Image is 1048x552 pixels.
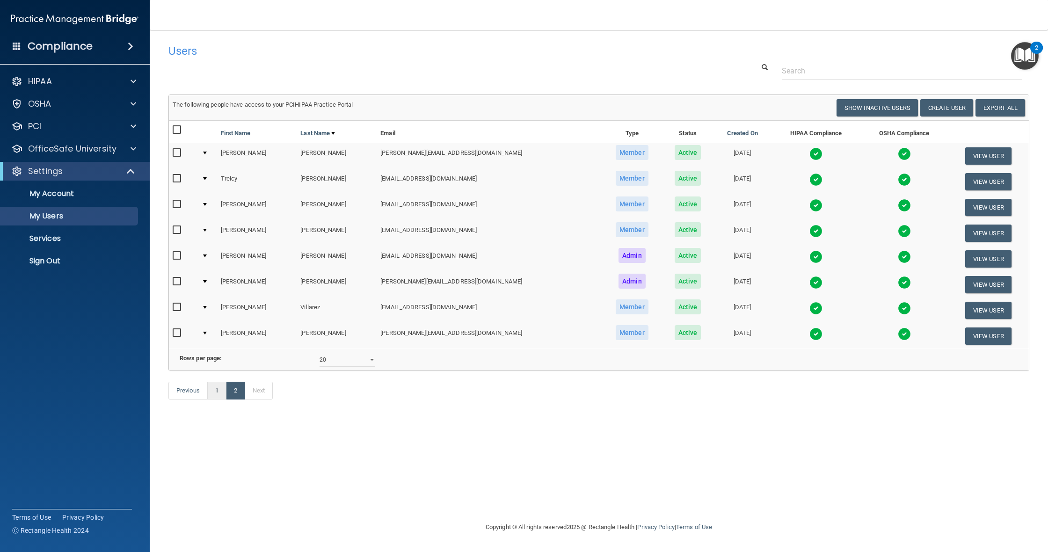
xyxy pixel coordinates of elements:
[377,121,602,143] th: Email
[713,298,771,323] td: [DATE]
[1011,42,1039,70] button: Open Resource Center, 2 new notifications
[377,169,602,195] td: [EMAIL_ADDRESS][DOMAIN_NAME]
[898,302,911,315] img: tick.e7d51cea.svg
[675,325,701,340] span: Active
[428,512,770,542] div: Copyright © All rights reserved 2025 @ Rectangle Health | |
[377,323,602,349] td: [PERSON_NAME][EMAIL_ADDRESS][DOMAIN_NAME]
[675,274,701,289] span: Active
[11,98,136,109] a: OSHA
[809,276,822,289] img: tick.e7d51cea.svg
[28,76,52,87] p: HIPAA
[616,145,648,160] span: Member
[11,10,138,29] img: PMB logo
[377,272,602,298] td: [PERSON_NAME][EMAIL_ADDRESS][DOMAIN_NAME]
[217,220,297,246] td: [PERSON_NAME]
[28,143,116,154] p: OfficeSafe University
[300,128,335,139] a: Last Name
[965,173,1012,190] button: View User
[809,250,822,263] img: tick.e7d51cea.svg
[837,99,918,116] button: Show Inactive Users
[809,199,822,212] img: tick.e7d51cea.svg
[297,220,377,246] td: [PERSON_NAME]
[297,246,377,272] td: [PERSON_NAME]
[217,323,297,349] td: [PERSON_NAME]
[28,40,93,53] h4: Compliance
[6,189,134,198] p: My Account
[217,272,297,298] td: [PERSON_NAME]
[727,128,758,139] a: Created On
[675,145,701,160] span: Active
[675,299,701,314] span: Active
[965,199,1012,216] button: View User
[898,173,911,186] img: tick.e7d51cea.svg
[616,171,648,186] span: Member
[168,45,665,57] h4: Users
[297,272,377,298] td: [PERSON_NAME]
[619,248,646,263] span: Admin
[809,302,822,315] img: tick.e7d51cea.svg
[12,526,89,535] span: Ⓒ Rectangle Health 2024
[217,298,297,323] td: [PERSON_NAME]
[898,147,911,160] img: tick.e7d51cea.svg
[713,195,771,220] td: [DATE]
[619,274,646,289] span: Admin
[637,523,674,530] a: Privacy Policy
[11,143,136,154] a: OfficeSafe University
[713,323,771,349] td: [DATE]
[297,169,377,195] td: [PERSON_NAME]
[28,98,51,109] p: OSHA
[1035,48,1038,60] div: 2
[6,211,134,221] p: My Users
[965,276,1012,293] button: View User
[898,225,911,238] img: tick.e7d51cea.svg
[377,220,602,246] td: [EMAIL_ADDRESS][DOMAIN_NAME]
[173,101,353,108] span: The following people have access to your PCIHIPAA Practice Portal
[860,121,947,143] th: OSHA Compliance
[377,195,602,220] td: [EMAIL_ADDRESS][DOMAIN_NAME]
[675,248,701,263] span: Active
[713,220,771,246] td: [DATE]
[377,298,602,323] td: [EMAIL_ADDRESS][DOMAIN_NAME]
[713,143,771,169] td: [DATE]
[616,325,648,340] span: Member
[616,299,648,314] span: Member
[675,171,701,186] span: Active
[713,272,771,298] td: [DATE]
[168,382,208,399] a: Previous
[675,222,701,237] span: Active
[809,225,822,238] img: tick.e7d51cea.svg
[809,327,822,341] img: tick.e7d51cea.svg
[676,523,712,530] a: Terms of Use
[180,355,222,362] b: Rows per page:
[11,76,136,87] a: HIPAA
[809,173,822,186] img: tick.e7d51cea.svg
[713,169,771,195] td: [DATE]
[377,143,602,169] td: [PERSON_NAME][EMAIL_ADDRESS][DOMAIN_NAME]
[297,195,377,220] td: [PERSON_NAME]
[6,234,134,243] p: Services
[616,222,648,237] span: Member
[221,128,251,139] a: First Name
[898,199,911,212] img: tick.e7d51cea.svg
[217,169,297,195] td: Treicy
[965,250,1012,268] button: View User
[217,246,297,272] td: [PERSON_NAME]
[62,513,104,522] a: Privacy Policy
[898,327,911,341] img: tick.e7d51cea.svg
[662,121,713,143] th: Status
[28,121,41,132] p: PCI
[297,323,377,349] td: [PERSON_NAME]
[377,246,602,272] td: [EMAIL_ADDRESS][DOMAIN_NAME]
[28,166,63,177] p: Settings
[6,256,134,266] p: Sign Out
[11,121,136,132] a: PCI
[245,382,273,399] a: Next
[226,382,245,399] a: 2
[975,99,1025,116] a: Export All
[898,276,911,289] img: tick.e7d51cea.svg
[809,147,822,160] img: tick.e7d51cea.svg
[965,327,1012,345] button: View User
[616,196,648,211] span: Member
[782,62,1022,80] input: Search
[965,147,1012,165] button: View User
